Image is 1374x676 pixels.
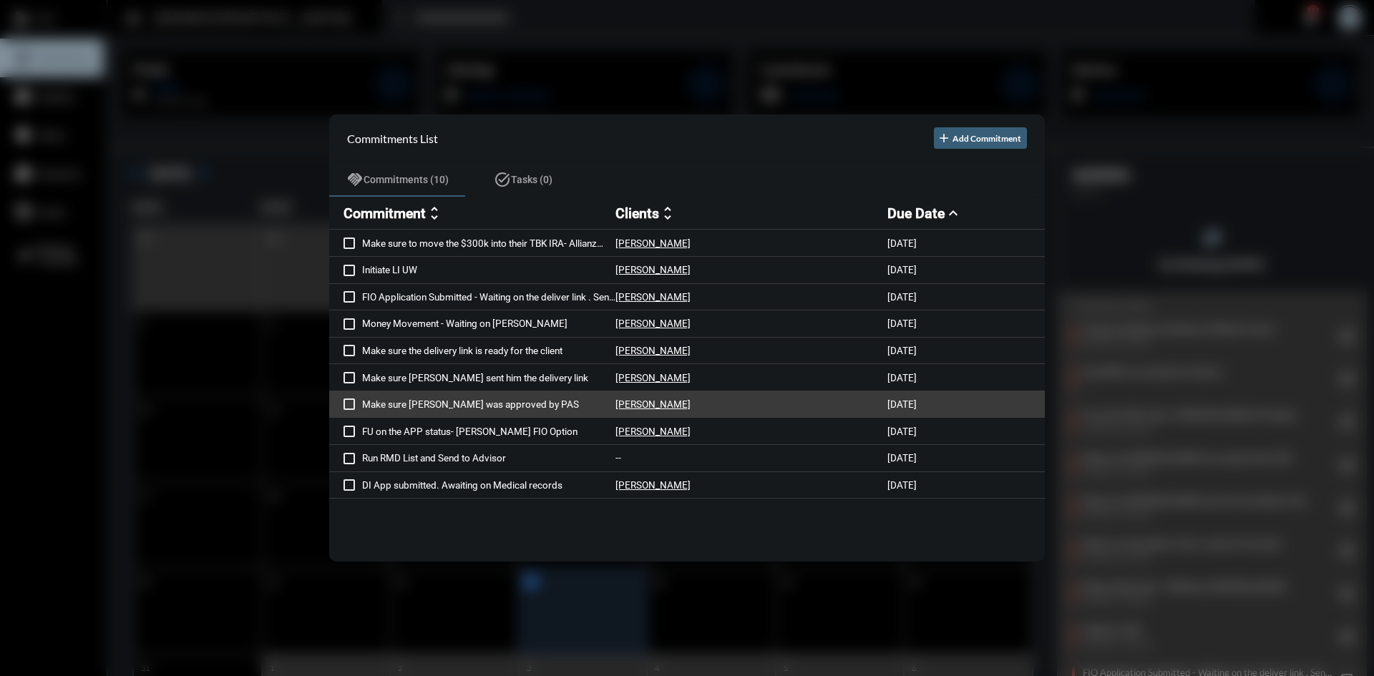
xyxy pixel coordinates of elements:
[615,452,621,464] p: --
[615,318,691,329] p: [PERSON_NAME]
[615,372,691,383] p: [PERSON_NAME]
[887,205,945,222] h2: Due Date
[887,345,917,356] p: [DATE]
[615,205,659,222] h2: Clients
[362,237,615,249] p: Make sure to move the $300k into their TBK IRA- Allianz Core Income 7 Annuities - TBK572571
[615,398,691,410] p: [PERSON_NAME]
[511,174,552,185] span: Tasks (0)
[887,291,917,303] p: [DATE]
[362,426,615,437] p: FU on the APP status- [PERSON_NAME] FIO Option
[887,398,917,410] p: [DATE]
[364,174,449,185] span: Commitments (10)
[887,318,917,329] p: [DATE]
[362,291,615,303] p: FIO Application Submitted - Waiting on the deliver link . Sent on 8/18
[945,205,962,222] mat-icon: expand_less
[346,171,364,188] mat-icon: handshake
[887,479,917,491] p: [DATE]
[934,127,1027,149] button: Add Commitment
[362,318,615,329] p: Money Movement - Waiting on [PERSON_NAME]
[615,237,691,249] p: [PERSON_NAME]
[362,345,615,356] p: Make sure the delivery link is ready for the client
[887,452,917,464] p: [DATE]
[347,132,438,145] h2: Commitments List
[362,479,615,491] p: DI App submitted. Awaiting on Medical records
[362,372,615,383] p: Make sure [PERSON_NAME] sent him the delivery link
[362,398,615,410] p: Make sure [PERSON_NAME] was approved by PAS
[494,171,511,188] mat-icon: task_alt
[615,426,691,437] p: [PERSON_NAME]
[887,237,917,249] p: [DATE]
[362,452,615,464] p: Run RMD List and Send to Advisor
[615,291,691,303] p: [PERSON_NAME]
[343,205,426,222] h2: Commitment
[615,479,691,491] p: [PERSON_NAME]
[937,131,951,145] mat-icon: add
[615,345,691,356] p: [PERSON_NAME]
[659,205,676,222] mat-icon: unfold_more
[887,264,917,275] p: [DATE]
[426,205,443,222] mat-icon: unfold_more
[362,264,615,275] p: Initiate LI UW
[887,372,917,383] p: [DATE]
[615,264,691,275] p: [PERSON_NAME]
[887,426,917,437] p: [DATE]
